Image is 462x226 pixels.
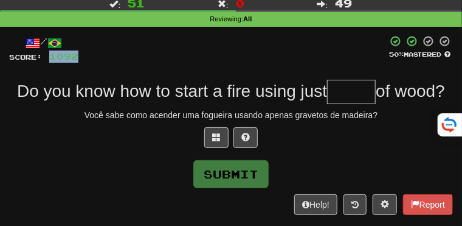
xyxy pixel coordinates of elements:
[376,82,445,101] span: of wood?
[9,35,78,51] div: /
[17,82,327,101] span: Do you know how to start a fire using just
[403,194,453,215] button: Report
[243,15,252,23] strong: All
[233,127,258,148] button: Single letter hint - you only get 1 per sentence and score half the points! alt+h
[390,51,404,58] span: 50 %
[49,51,78,62] span: 1092
[204,127,229,148] button: Switch sentence to multiple choice alt+p
[387,50,453,58] div: Mastered
[343,194,367,215] button: Round history (alt+y)
[294,194,337,215] button: Help!
[9,109,453,121] div: Você sabe como acender uma fogueira usando apenas gravetos de madeira?
[9,53,42,61] span: Score:
[193,160,269,188] button: Submit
